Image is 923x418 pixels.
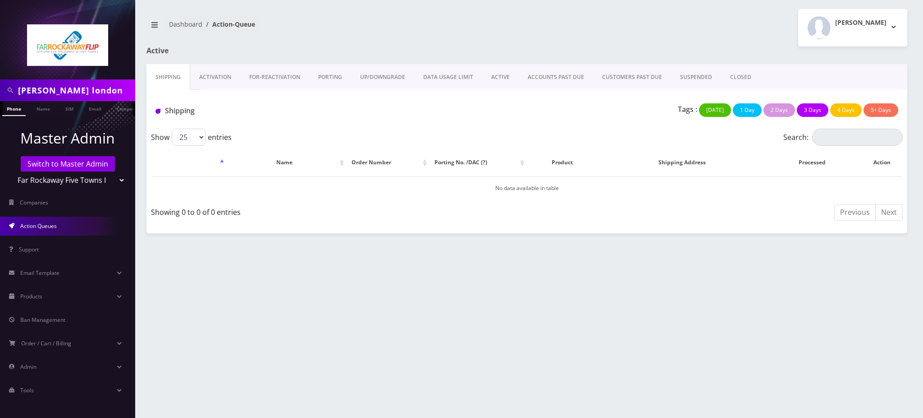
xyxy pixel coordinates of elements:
select: Showentries [172,129,206,146]
a: Next [875,204,903,221]
span: Ban Management [20,316,65,324]
nav: breadcrumb [146,15,520,41]
button: 2 Days [763,103,795,117]
th: Processed: activate to sort column ascending [768,149,861,176]
th: Order Number: activate to sort column ascending [347,149,429,176]
a: ACTIVE [482,64,519,90]
th: Shipping Address [598,149,767,176]
th: Action [862,149,902,176]
h1: Active [146,46,391,55]
h1: Shipping [155,107,394,115]
a: DATA USAGE LIMIT [414,64,482,90]
span: Action Queues [20,222,57,230]
img: Far Rockaway Five Towns Flip [27,24,108,66]
span: Admin [20,363,37,371]
a: Activation [190,64,240,90]
span: Email Template [20,269,59,277]
a: SUSPENDED [671,64,721,90]
p: Tags : [678,104,697,115]
button: 1 Day [733,103,762,117]
label: Search: [783,129,903,146]
div: Showing 0 to 0 of 0 entries [151,203,520,218]
th: : activate to sort column descending [152,149,226,176]
th: Name: activate to sort column ascending [227,149,346,176]
a: Dashboard [169,20,202,28]
a: Company [112,101,142,115]
a: CLOSED [721,64,760,90]
a: SIM [61,101,78,115]
a: UP/DOWNGRADE [351,64,414,90]
li: Action-Queue [202,19,255,29]
button: 5+ Days [864,103,898,117]
th: Product [527,149,597,176]
img: Shipping [155,109,160,114]
td: No data available in table [152,176,902,200]
input: Search in Company [18,82,133,99]
span: Support [19,246,39,253]
button: [DATE] [699,103,731,117]
button: 4 Days [830,103,862,117]
button: 3 Days [797,103,828,117]
a: FOR-REActivation [240,64,309,90]
label: Show entries [151,129,232,146]
a: CUSTOMERS PAST DUE [593,64,671,90]
a: Name [32,101,55,115]
th: Porting No. /DAC (?): activate to sort column ascending [430,149,527,176]
a: Phone [2,101,26,116]
a: Email [84,101,106,115]
a: PORTING [309,64,351,90]
span: Products [20,293,42,300]
a: Switch to Master Admin [21,156,115,172]
a: Previous [834,204,876,221]
span: Tools [20,386,34,394]
a: ACCOUNTS PAST DUE [519,64,593,90]
button: [PERSON_NAME] [798,9,907,46]
h2: [PERSON_NAME] [835,19,886,27]
a: Shipping [146,64,190,90]
input: Search: [812,129,903,146]
span: Order / Cart / Billing [21,339,71,347]
span: Companies [20,199,48,206]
